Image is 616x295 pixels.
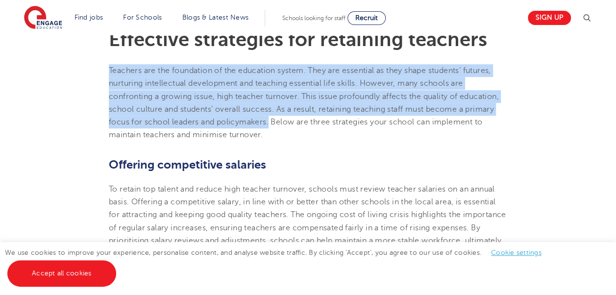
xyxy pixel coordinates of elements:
img: Engage Education [24,6,62,30]
b: Offering competitive salaries [109,158,266,172]
a: Find jobs [74,14,103,21]
a: Sign up [528,11,571,25]
a: Blogs & Latest News [182,14,249,21]
span: To retain top talent and reduce high teacher turnover, schools must review teacher salaries on an... [109,185,506,258]
a: Cookie settings [491,249,542,256]
span: Teachers are the foundation of the education system. They are essential as they shape students’ f... [109,66,499,139]
span: Recruit [355,14,378,22]
h1: Effective strategies for retaining teachers [109,30,507,49]
a: Recruit [347,11,386,25]
span: We use cookies to improve your experience, personalise content, and analyse website traffic. By c... [5,249,551,277]
a: For Schools [123,14,162,21]
a: Accept all cookies [7,260,116,287]
span: Schools looking for staff [282,15,345,22]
